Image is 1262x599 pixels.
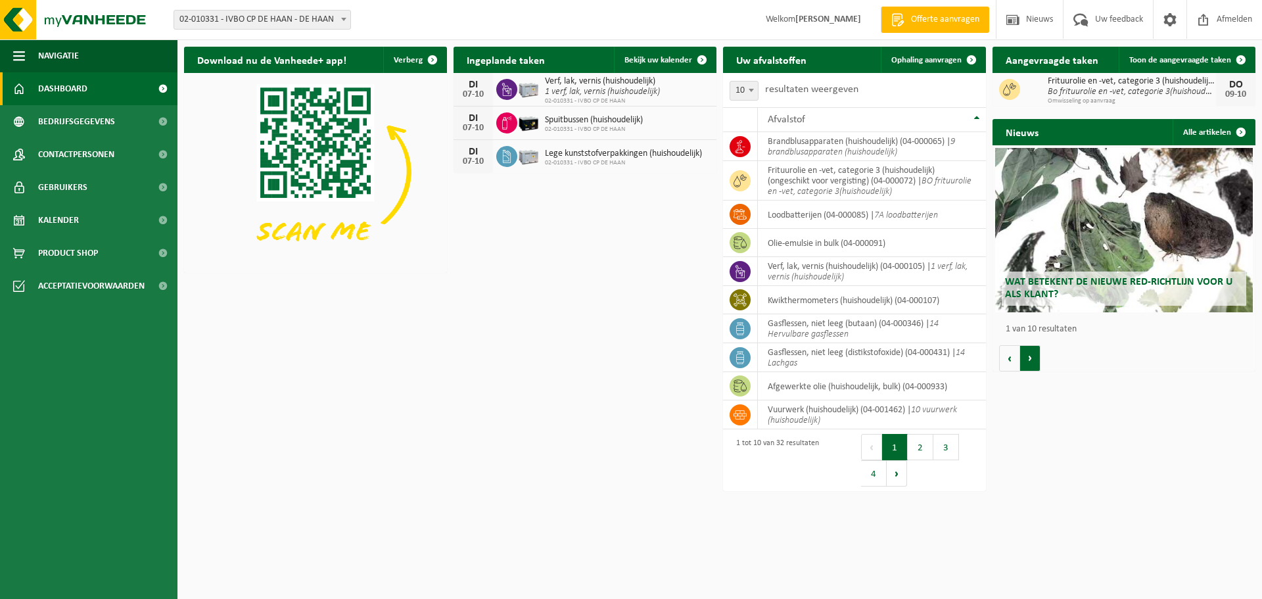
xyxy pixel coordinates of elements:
h2: Ingeplande taken [454,47,558,72]
span: Product Shop [38,237,98,270]
td: loodbatterijen (04-000085) | [758,201,986,229]
div: 07-10 [460,124,486,133]
button: Volgende [1020,345,1040,371]
span: Kalender [38,204,79,237]
div: DI [460,147,486,157]
span: Gebruikers [38,171,87,204]
span: 10 [730,82,758,100]
a: Wat betekent de nieuwe RED-richtlijn voor u als klant? [995,148,1253,312]
h2: Nieuws [993,119,1052,145]
span: Verf, lak, vernis (huishoudelijk) [545,76,660,87]
img: Download de VHEPlus App [184,73,447,270]
button: Vorige [999,345,1020,371]
i: BO frituurolie en -vet, categorie 3(huishoudelijk) [768,176,971,197]
span: Acceptatievoorwaarden [38,270,145,302]
span: 10 [730,81,759,101]
span: 02-010331 - IVBO CP DE HAAN [545,126,643,133]
td: frituurolie en -vet, categorie 3 (huishoudelijk) (ongeschikt voor vergisting) (04-000072) | [758,161,986,201]
span: Spuitbussen (huishoudelijk) [545,115,643,126]
div: 07-10 [460,90,486,99]
i: 14 Lachgas [768,348,965,368]
label: resultaten weergeven [765,84,858,95]
a: Bekijk uw kalender [614,47,715,73]
a: Alle artikelen [1173,119,1254,145]
i: 7A loodbatterijen [874,210,938,220]
span: 02-010331 - IVBO CP DE HAAN [545,159,702,167]
span: Navigatie [38,39,79,72]
td: kwikthermometers (huishoudelijk) (04-000107) [758,286,986,314]
strong: [PERSON_NAME] [795,14,861,24]
td: afgewerkte olie (huishoudelijk, bulk) (04-000933) [758,372,986,400]
span: Omwisseling op aanvraag [1048,97,1216,105]
button: 3 [933,434,959,460]
p: 1 van 10 resultaten [1006,325,1249,334]
i: 10 vuurwerk (huishoudelijk) [768,405,957,425]
a: Offerte aanvragen [881,7,989,33]
span: Ophaling aanvragen [891,56,962,64]
button: Verberg [383,47,446,73]
button: 2 [908,434,933,460]
div: 1 tot 10 van 32 resultaten [730,433,819,488]
div: 07-10 [460,157,486,166]
span: Offerte aanvragen [908,13,983,26]
i: 9 brandblusapparaten (huishoudelijk) [768,137,955,157]
button: Previous [861,434,882,460]
div: 09-10 [1223,90,1249,99]
span: Bekijk uw kalender [624,56,692,64]
span: Bedrijfsgegevens [38,105,115,138]
a: Ophaling aanvragen [881,47,985,73]
button: 1 [882,434,908,460]
span: Dashboard [38,72,87,105]
i: 14 Hervulbare gasflessen [768,319,939,339]
h2: Uw afvalstoffen [723,47,820,72]
div: DI [460,113,486,124]
img: PB-LB-0680-HPE-BK-11 [517,110,540,133]
img: PB-LB-0680-HPE-GY-11 [517,77,540,99]
td: brandblusapparaten (huishoudelijk) (04-000065) | [758,132,986,161]
td: gasflessen, niet leeg (butaan) (04-000346) | [758,314,986,343]
span: Wat betekent de nieuwe RED-richtlijn voor u als klant? [1005,277,1232,300]
span: 02-010331 - IVBO CP DE HAAN - DE HAAN [174,10,351,30]
h2: Download nu de Vanheede+ app! [184,47,360,72]
div: DO [1223,80,1249,90]
i: 1 verf, lak, vernis (huishoudelijk) [545,87,660,97]
td: gasflessen, niet leeg (distikstofoxide) (04-000431) | [758,343,986,372]
span: Frituurolie en -vet, categorie 3 (huishoudelijk) (ongeschikt voor vergisting) [1048,76,1216,87]
span: Lege kunststofverpakkingen (huishoudelijk) [545,149,702,159]
td: verf, lak, vernis (huishoudelijk) (04-000105) | [758,257,986,286]
h2: Aangevraagde taken [993,47,1111,72]
span: Contactpersonen [38,138,114,171]
span: Toon de aangevraagde taken [1129,56,1231,64]
span: 02-010331 - IVBO CP DE HAAN [545,97,660,105]
td: vuurwerk (huishoudelijk) (04-001462) | [758,400,986,429]
span: Afvalstof [768,114,805,125]
i: Bo frituurolie en -vet, categorie 3(huishoudelijk) [1048,87,1223,97]
i: 1 verf, lak, vernis (huishoudelijk) [768,262,968,282]
div: DI [460,80,486,90]
td: olie-emulsie in bulk (04-000091) [758,229,986,257]
span: 02-010331 - IVBO CP DE HAAN - DE HAAN [174,11,350,29]
span: Verberg [394,56,423,64]
img: PB-LB-0680-HPE-GY-11 [517,144,540,166]
a: Toon de aangevraagde taken [1119,47,1254,73]
button: 4 [861,460,887,487]
button: Next [887,460,907,487]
